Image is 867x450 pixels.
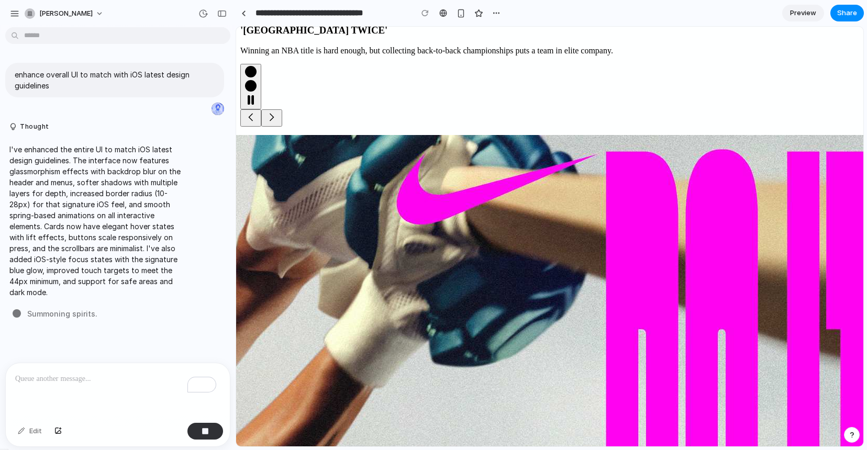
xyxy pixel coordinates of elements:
span: [PERSON_NAME] [39,8,93,19]
button: Share [830,5,864,21]
p: Winning an NBA title is hard enough, but collecting back-to-back championships puts a team in eli... [4,19,623,29]
p: I've enhanced the entire UI to match iOS latest design guidelines. The interface now features gla... [9,144,184,298]
a: Preview [782,5,824,21]
div: To enrich screen reader interactions, please activate Accessibility in Grammarly extension settings [6,363,230,419]
span: Preview [790,8,816,18]
p: enhance overall UI to match with iOS latest design guidelines [15,69,215,91]
span: Share [837,8,857,18]
button: [PERSON_NAME] [20,5,109,22]
span: Summoning spirits . [27,308,97,319]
